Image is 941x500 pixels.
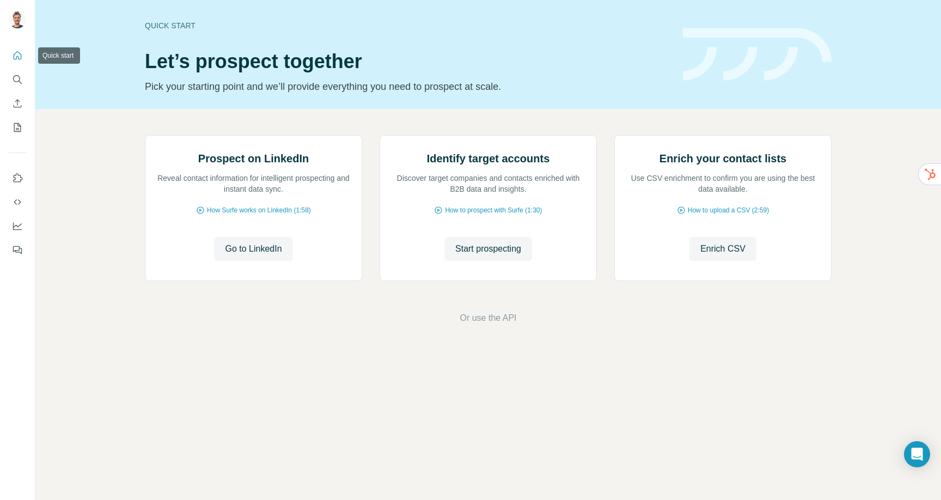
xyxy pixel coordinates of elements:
h2: Prospect on LinkedIn [198,151,309,166]
button: Go to LinkedIn [214,237,292,261]
h1: Let’s prospect together [145,51,670,72]
button: Enrich CSV [689,237,756,261]
span: How Surfe works on LinkedIn (1:58) [207,205,311,215]
div: Quick start [145,20,670,31]
button: Enrich CSV [9,94,26,113]
p: Discover target companies and contacts enriched with B2B data and insights. [391,173,585,194]
span: How to prospect with Surfe (1:30) [445,205,542,215]
img: Avatar [9,11,26,28]
button: Feedback [9,240,26,260]
span: Start prospecting [455,242,521,255]
p: Reveal contact information for intelligent prospecting and instant data sync. [156,173,351,194]
h2: Identify target accounts [427,151,550,166]
button: Dashboard [9,216,26,236]
button: Quick start [9,46,26,65]
button: Or use the API [460,312,516,325]
p: Use CSV enrichment to confirm you are using the best data available. [626,173,820,194]
button: Start prospecting [444,237,532,261]
button: Use Surfe on LinkedIn [9,168,26,188]
p: Pick your starting point and we’ll provide everything you need to prospect at scale. [145,79,670,94]
span: How to upload a CSV (2:59) [688,205,769,215]
button: My lists [9,118,26,137]
div: Open Intercom Messenger [904,441,930,467]
img: banner [683,28,832,81]
button: Use Surfe API [9,192,26,212]
span: Go to LinkedIn [225,242,282,255]
button: Search [9,70,26,89]
span: Enrich CSV [700,242,746,255]
h2: Enrich your contact lists [659,151,786,166]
